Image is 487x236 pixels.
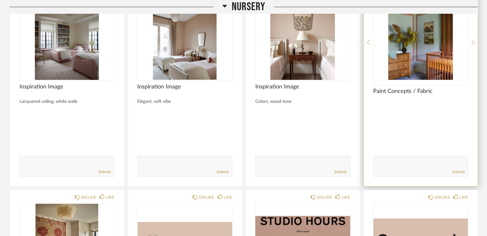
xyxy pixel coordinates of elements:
div: LIKE [460,194,468,201]
a: Submit [99,169,111,175]
span: Inspiration Image [138,83,233,90]
div: DISLIKE [199,194,214,201]
span: Inspiration Image [255,83,350,90]
a: Submit [452,169,465,175]
div: LIKE [342,194,350,201]
div: DISLIKE [317,194,332,201]
div: DISLIKE [435,194,450,201]
div: LIKE [106,194,114,201]
div: Colors, wood tone [255,99,350,104]
div: Lacquered ceiling, white walls [20,99,115,104]
a: Submit [335,169,347,175]
span: Paint Concepts / Fabric [373,88,468,95]
span: Inspiration Image [20,83,115,90]
a: Submit [217,169,229,175]
div: DISLIKE [81,194,96,201]
div: Elegant, soft vibe [138,99,233,104]
div: LIKE [224,194,232,201]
